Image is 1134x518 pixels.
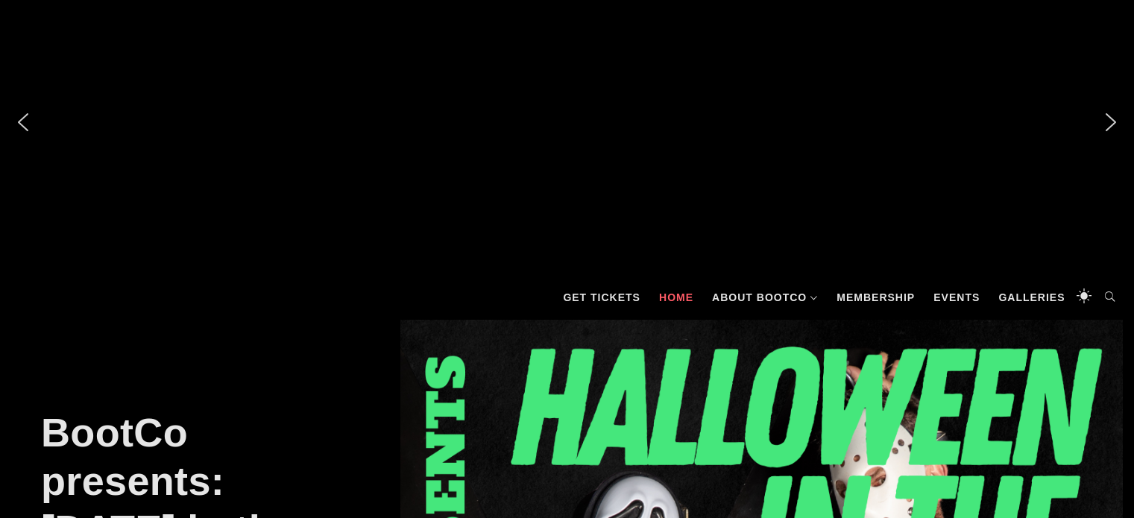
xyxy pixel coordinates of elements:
[926,275,987,320] a: Events
[555,275,648,320] a: GET TICKETS
[991,275,1072,320] a: Galleries
[705,275,825,320] a: About BootCo
[11,110,35,134] img: previous arrow
[829,275,922,320] a: Membership
[1099,110,1123,134] img: next arrow
[652,275,701,320] a: Home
